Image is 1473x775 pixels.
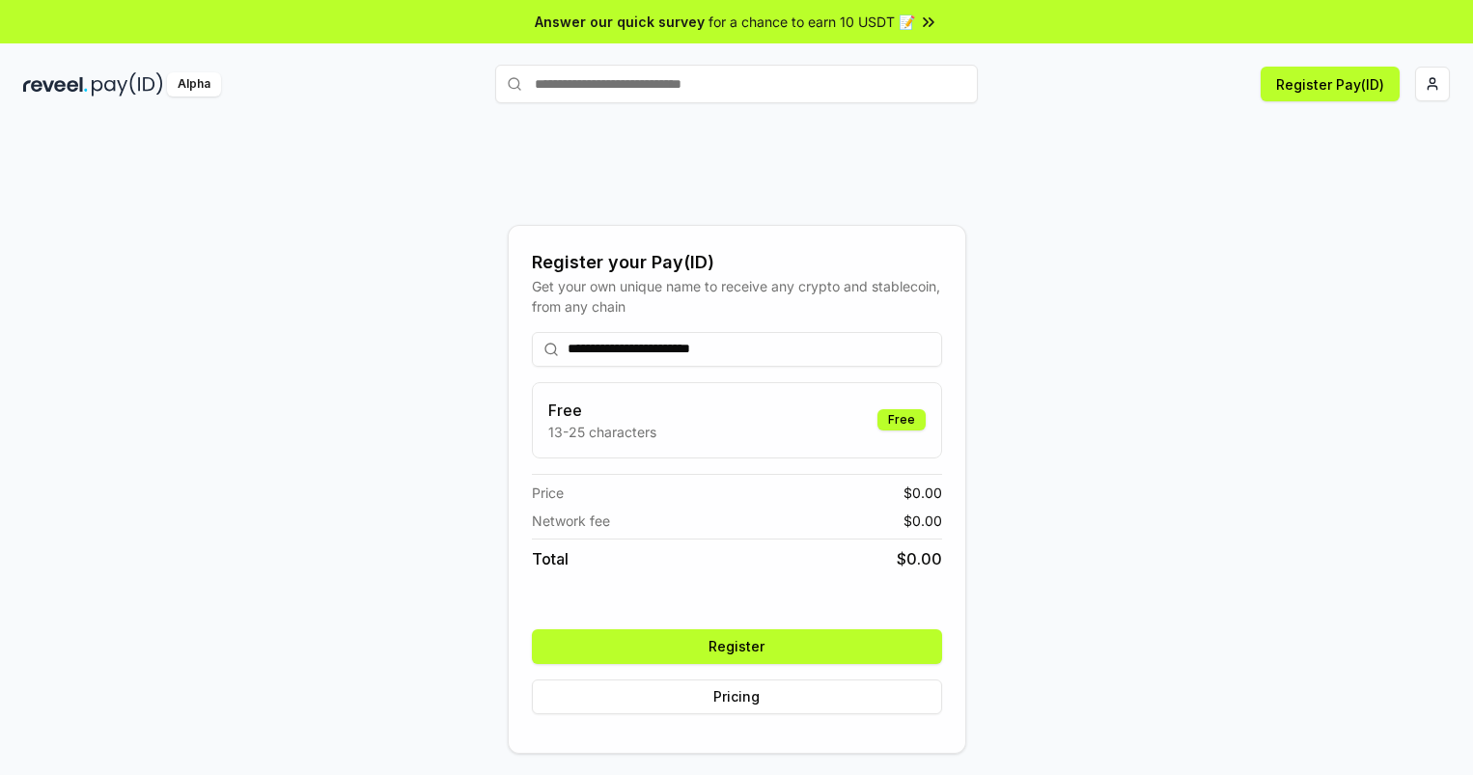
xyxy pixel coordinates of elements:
[532,249,942,276] div: Register your Pay(ID)
[535,12,705,32] span: Answer our quick survey
[532,511,610,531] span: Network fee
[897,547,942,570] span: $ 0.00
[532,679,942,714] button: Pricing
[167,72,221,97] div: Alpha
[92,72,163,97] img: pay_id
[1261,67,1400,101] button: Register Pay(ID)
[23,72,88,97] img: reveel_dark
[532,483,564,503] span: Price
[532,629,942,664] button: Register
[532,276,942,317] div: Get your own unique name to receive any crypto and stablecoin, from any chain
[709,12,915,32] span: for a chance to earn 10 USDT 📝
[548,422,656,442] p: 13-25 characters
[532,547,569,570] span: Total
[903,511,942,531] span: $ 0.00
[548,399,656,422] h3: Free
[877,409,926,430] div: Free
[903,483,942,503] span: $ 0.00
